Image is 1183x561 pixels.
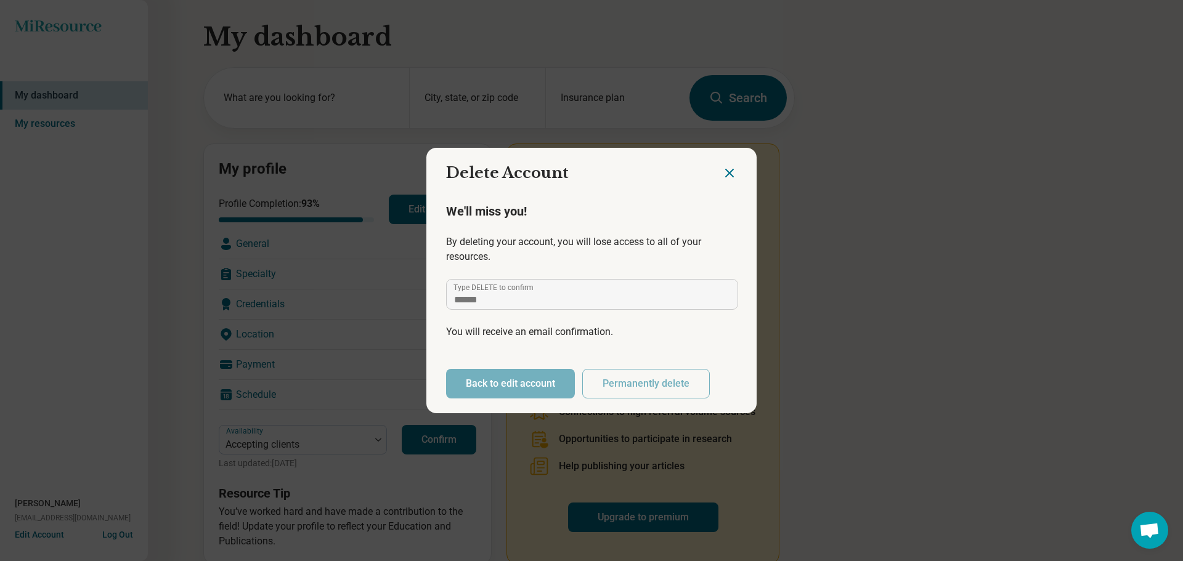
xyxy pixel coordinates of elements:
button: Back to edit account [446,369,575,398]
p: By deleting your account, you will lose access to all of your resources. [446,235,737,264]
p: We'll miss you! [446,203,737,220]
p: You will receive an email confirmation. [446,325,737,339]
h2: Delete Account [426,148,722,188]
button: Close dialog [722,166,737,180]
button: Permanently delete [582,369,710,398]
label: Type DELETE to confirm [453,284,534,291]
